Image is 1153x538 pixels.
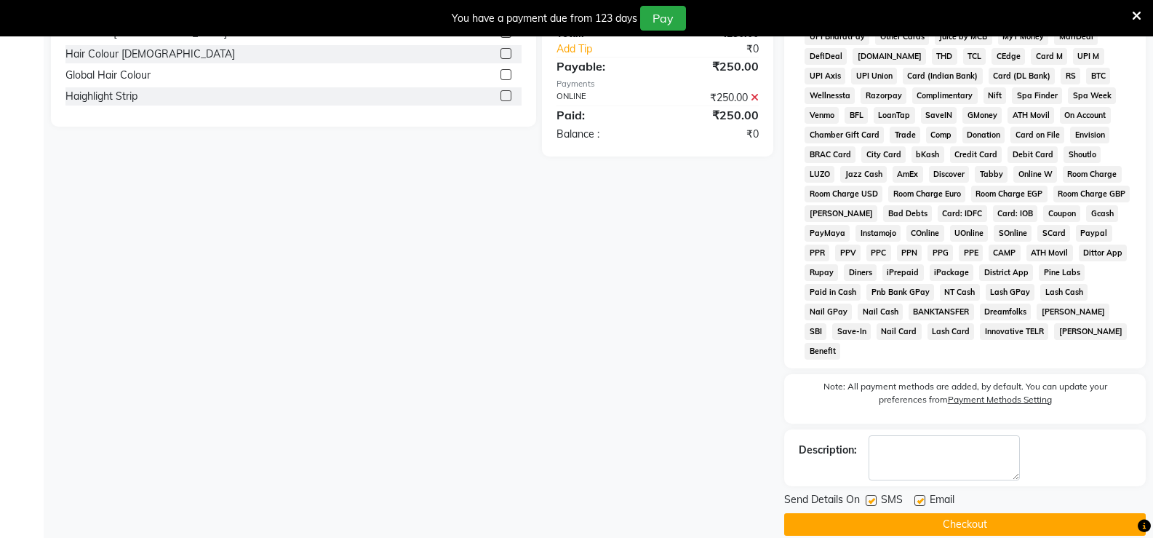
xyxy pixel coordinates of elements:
[984,87,1007,104] span: Nift
[861,146,906,163] span: City Card
[799,380,1131,412] label: Note: All payment methods are added, by default. You can update your preferences from
[875,28,929,45] span: Other Cards
[805,186,882,202] span: Room Charge USD
[980,323,1048,340] span: Innovative TELR
[65,89,137,104] div: Haighlight Strip
[1053,186,1130,202] span: Room Charge GBP
[1043,205,1080,222] span: Coupon
[853,48,926,65] span: [DOMAIN_NAME]
[1026,245,1073,261] span: ATH Movil
[805,264,838,281] span: Rupay
[546,90,658,106] div: ONLINE
[658,90,770,106] div: ₹250.00
[903,68,983,84] span: Card (Indian Bank)
[805,28,869,45] span: UPI BharatPay
[65,47,235,62] div: Hair Colour [DEMOGRAPHIC_DATA]
[929,166,970,183] span: Discover
[861,87,906,104] span: Razorpay
[546,58,658,75] div: Payable:
[866,284,934,301] span: Pnb Bank GPay
[938,205,987,222] span: Card: IDFC
[805,146,855,163] span: BRAC Card
[1031,48,1067,65] span: Card M
[855,225,901,242] span: Instamojo
[832,323,871,340] span: Save-In
[881,492,903,510] span: SMS
[950,146,1002,163] span: Credit Card
[805,225,850,242] span: PayMaya
[805,323,826,340] span: SBI
[1073,48,1104,65] span: UPI M
[1086,205,1118,222] span: Gcash
[1070,127,1109,143] span: Envision
[805,205,877,222] span: [PERSON_NAME]
[677,41,770,57] div: ₹0
[911,146,944,163] span: bKash
[877,323,922,340] span: Nail Card
[1061,68,1080,84] span: RS
[948,393,1052,406] label: Payment Methods Setting
[805,343,840,360] span: Benefit
[1008,107,1054,124] span: ATH Movil
[805,107,839,124] span: Venmo
[784,492,860,510] span: Send Details On
[1060,107,1111,124] span: On Account
[546,106,658,124] div: Paid:
[844,264,877,281] span: Diners
[799,443,857,458] div: Description:
[640,6,686,31] button: Pay
[975,166,1008,183] span: Tabby
[1037,304,1109,320] span: [PERSON_NAME]
[1012,87,1062,104] span: Spa Finder
[1079,245,1128,261] span: Dittor App
[912,87,978,104] span: Complimentary
[962,107,1002,124] span: GMoney
[805,166,834,183] span: LUZO
[998,28,1049,45] span: MyT Money
[835,245,861,261] span: PPV
[546,41,677,57] a: Add Tip
[1054,323,1127,340] span: [PERSON_NAME]
[882,264,924,281] span: iPrepaid
[1010,127,1064,143] span: Card on File
[888,186,965,202] span: Room Charge Euro
[556,78,759,90] div: Payments
[883,205,932,222] span: Bad Debts
[840,166,887,183] span: Jazz Cash
[874,107,915,124] span: LoanTap
[963,48,986,65] span: TCL
[890,127,920,143] span: Trade
[1054,28,1098,45] span: MariDeal
[989,68,1056,84] span: Card (DL Bank)
[932,48,957,65] span: THD
[950,225,989,242] span: UOnline
[979,264,1033,281] span: District App
[1040,284,1088,301] span: Lash Cash
[909,304,974,320] span: BANKTANSFER
[1076,225,1112,242] span: Paypal
[658,127,770,142] div: ₹0
[971,186,1048,202] span: Room Charge EGP
[921,107,957,124] span: SaveIN
[851,68,897,84] span: UPI Union
[805,48,847,65] span: DefiDeal
[1068,87,1116,104] span: Spa Week
[805,127,884,143] span: Chamber Gift Card
[962,127,1005,143] span: Donation
[935,28,992,45] span: Juice by MCB
[546,127,658,142] div: Balance :
[1039,264,1085,281] span: Pine Labs
[893,166,923,183] span: AmEx
[866,245,891,261] span: PPC
[858,304,903,320] span: Nail Cash
[1037,225,1070,242] span: SCard
[959,245,983,261] span: PPE
[930,492,954,510] span: Email
[1008,146,1058,163] span: Debit Card
[805,245,829,261] span: PPR
[993,205,1038,222] span: Card: IOB
[1013,166,1057,183] span: Online W
[926,127,957,143] span: Comp
[805,304,852,320] span: Nail GPay
[805,87,855,104] span: Wellnessta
